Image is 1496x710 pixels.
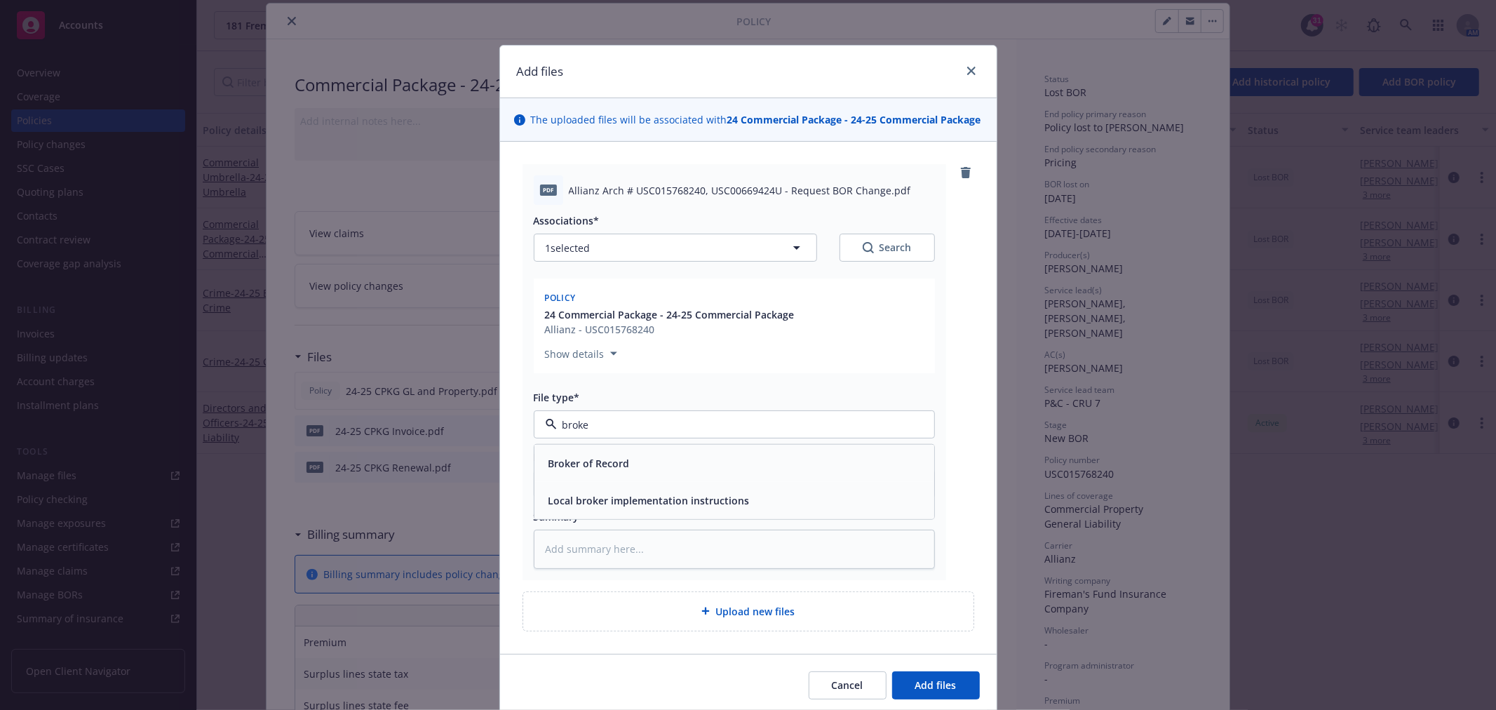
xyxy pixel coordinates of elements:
[548,456,630,471] button: Broker of Record
[548,493,750,508] button: Local broker implementation instructions
[534,391,580,404] span: File type*
[557,417,906,432] input: Filter by keyword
